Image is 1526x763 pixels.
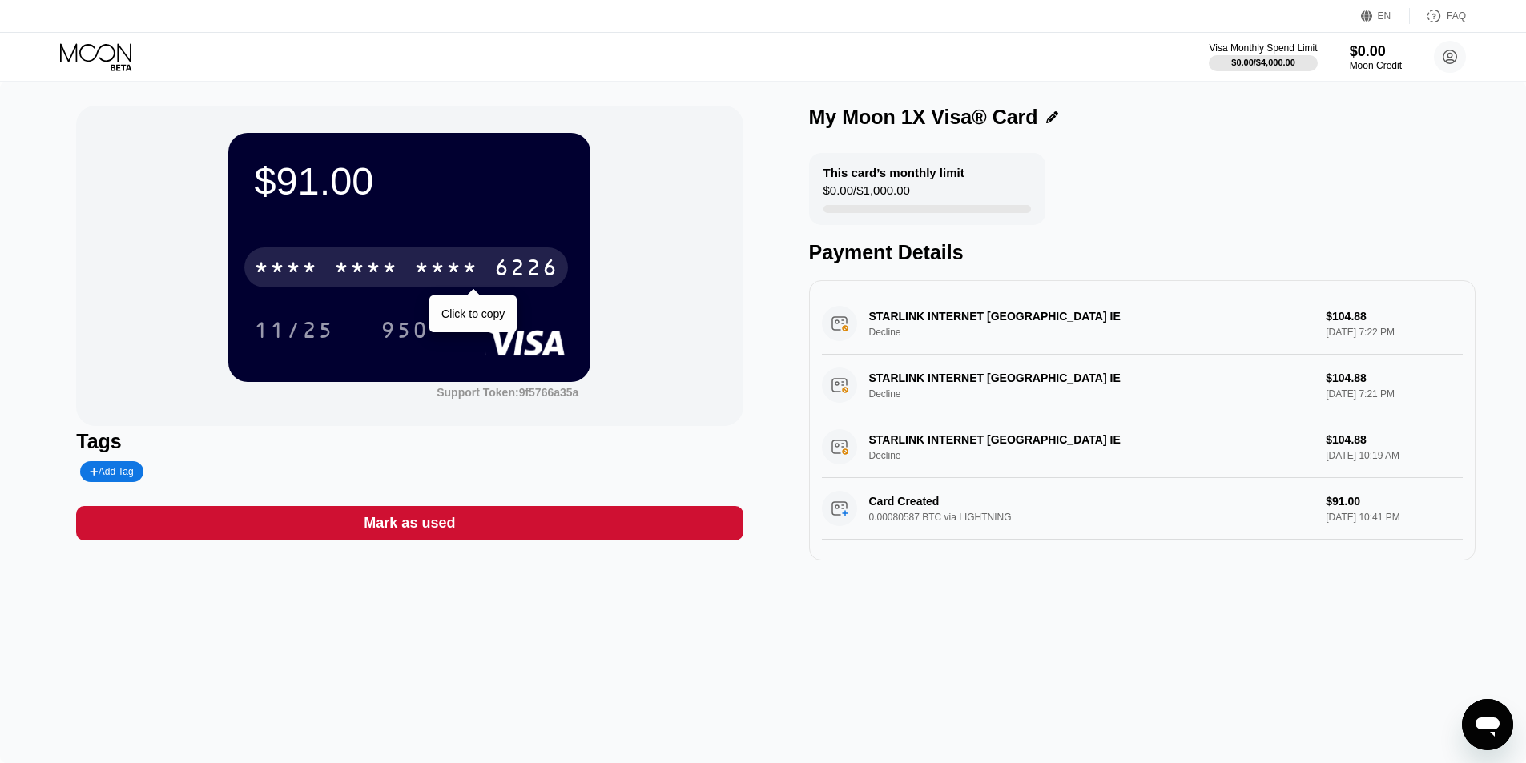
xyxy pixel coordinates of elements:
div: Click to copy [441,307,505,320]
div: $0.00Moon Credit [1350,43,1402,71]
div: Add Tag [90,466,133,477]
div: This card’s monthly limit [823,166,964,179]
div: Add Tag [80,461,143,482]
div: 950 [368,310,441,350]
div: $0.00 [1350,43,1402,60]
div: Support Token: 9f5766a35a [437,386,578,399]
div: My Moon 1X Visa® Card [809,106,1038,129]
div: Mark as used [76,506,743,540]
div: EN [1378,10,1391,22]
div: Payment Details [809,241,1476,264]
div: $0.00 / $1,000.00 [823,183,910,205]
div: Tags [76,430,743,453]
div: $0.00 / $4,000.00 [1231,58,1295,67]
div: Visa Monthly Spend Limit [1209,42,1317,54]
div: Visa Monthly Spend Limit$0.00/$4,000.00 [1209,42,1317,71]
div: 11/25 [254,319,334,345]
div: 6226 [494,257,558,283]
div: FAQ [1447,10,1466,22]
div: Mark as used [364,514,455,532]
div: Moon Credit [1350,60,1402,71]
div: Support Token:9f5766a35a [437,386,578,399]
div: 11/25 [242,310,346,350]
div: FAQ [1410,8,1466,24]
div: 950 [380,319,429,345]
div: EN [1361,8,1410,24]
div: $91.00 [254,159,565,203]
iframe: Button to launch messaging window [1462,699,1513,750]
